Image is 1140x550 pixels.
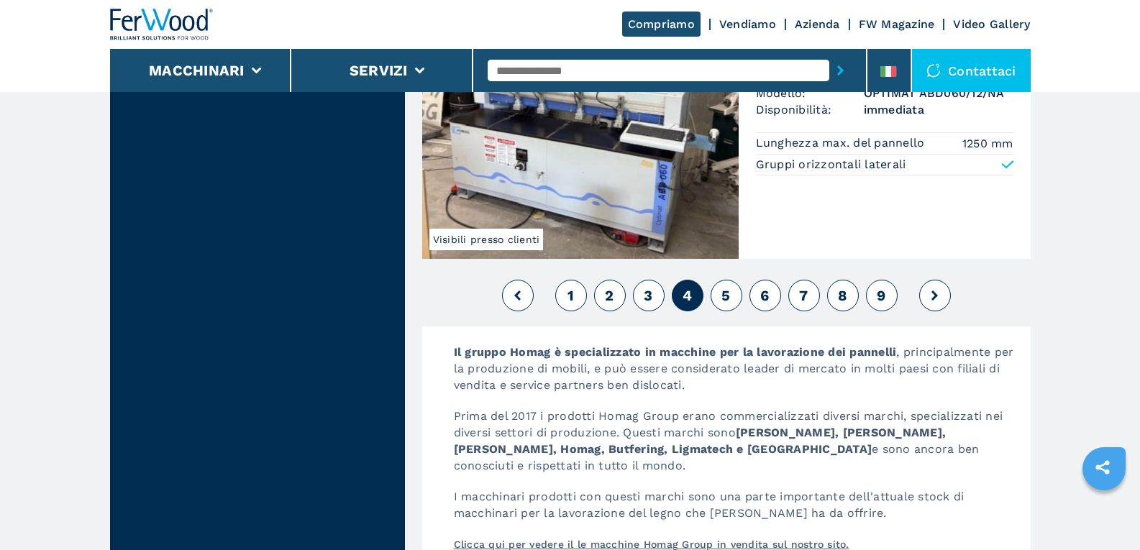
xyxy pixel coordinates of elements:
[953,17,1030,31] a: Video Gallery
[711,280,742,311] button: 5
[926,63,941,78] img: Contattaci
[756,157,906,173] p: Gruppi orizzontali laterali
[756,85,864,101] span: Modello:
[672,280,703,311] button: 4
[110,9,214,40] img: Ferwood
[719,17,776,31] a: Vendiamo
[864,85,1013,101] h3: OPTIMAT ABD060/12/NA
[594,280,626,311] button: 2
[962,135,1013,152] em: 1250 mm
[756,101,864,118] span: Disponibilità:
[912,49,1031,92] div: Contattaci
[866,280,898,311] button: 9
[827,280,859,311] button: 8
[683,287,692,304] span: 4
[749,280,781,311] button: 6
[439,488,1031,536] p: I macchinari prodotti con questi marchi sono una parte importante dell'attuale stock di macchinar...
[1085,449,1121,485] a: sharethis
[605,287,614,304] span: 2
[454,538,849,550] a: Clicca qui per vedere il le macchine Homag Group in vendita sul nostro sito.
[859,17,935,31] a: FW Magazine
[439,408,1031,488] p: Prima del 2017 i prodotti Homag Group erano commercializzati diversi marchi, specializzati nei di...
[838,287,847,304] span: 8
[799,287,808,304] span: 7
[429,229,544,250] span: Visibili presso clienti
[877,287,885,304] span: 9
[829,54,852,87] button: submit-button
[1079,485,1129,539] iframe: Chat
[567,287,574,304] span: 1
[760,287,769,304] span: 6
[555,280,587,311] button: 1
[350,62,408,79] button: Servizi
[864,101,1013,118] span: immediata
[422,14,1031,259] a: Spinatrice automatica WEEKE OPTIMAT ABD060/12/NAVisibili presso clientiSpinatrice automaticaCodic...
[756,135,929,151] p: Lunghezza max. del pannello
[439,344,1031,408] p: , principalmente per la produzione di mobili, e può essere considerato leader di mercato in molti...
[149,62,245,79] button: Macchinari
[795,17,840,31] a: Azienda
[721,287,730,304] span: 5
[633,280,665,311] button: 3
[622,12,701,37] a: Compriamo
[454,345,897,359] strong: Il gruppo Homag è specializzato in macchine per la lavorazione dei pannelli
[644,287,652,304] span: 3
[788,280,820,311] button: 7
[422,14,739,259] img: Spinatrice automatica WEEKE OPTIMAT ABD060/12/NA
